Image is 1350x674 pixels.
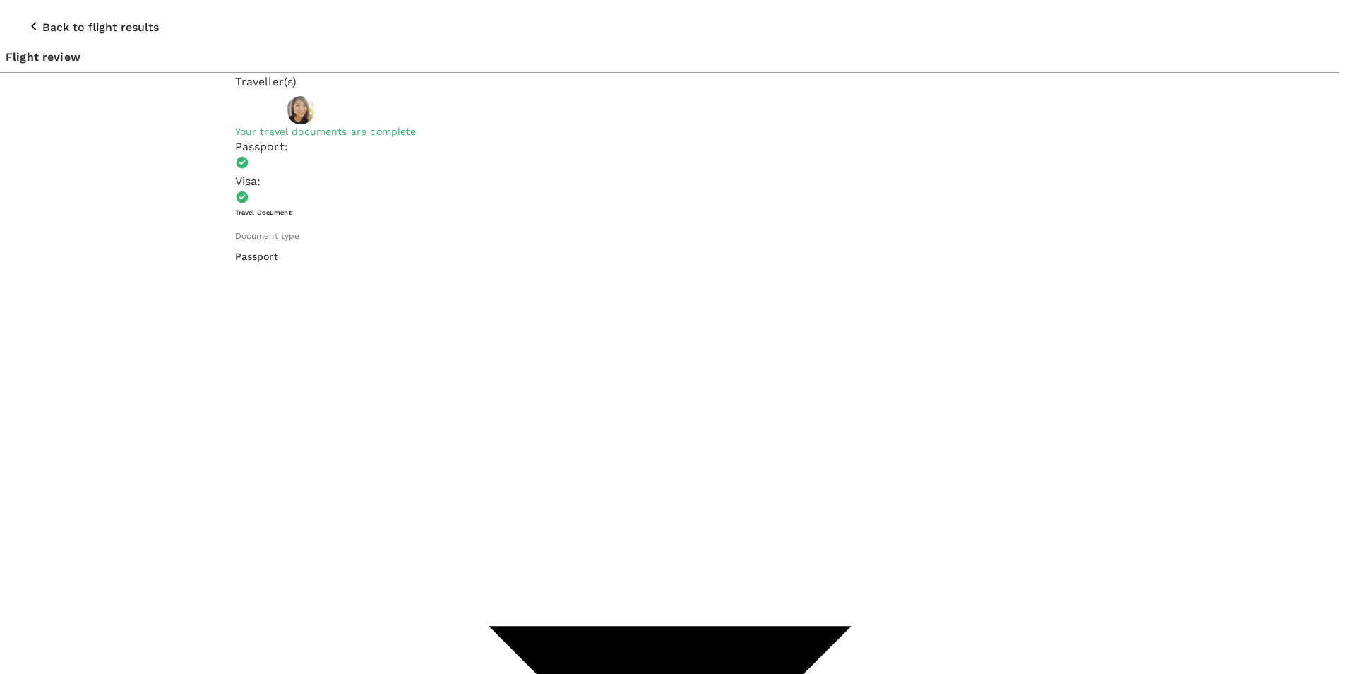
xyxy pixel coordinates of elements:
[235,208,1105,217] h6: Travel Document
[235,249,1105,264] p: Passport
[235,138,1105,155] p: Passport :
[235,73,1105,90] p: Traveller(s)
[235,126,417,137] span: Your travel documents are complete
[235,231,300,241] span: Document type
[6,49,1334,66] p: Flight review
[42,19,159,36] p: Back to flight results
[235,103,282,117] p: Traveller 1 :
[321,102,407,119] p: Charlotte Khoo
[235,173,1105,190] p: Visa :
[287,96,315,124] img: avatar-67a4c8345a0da.jpeg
